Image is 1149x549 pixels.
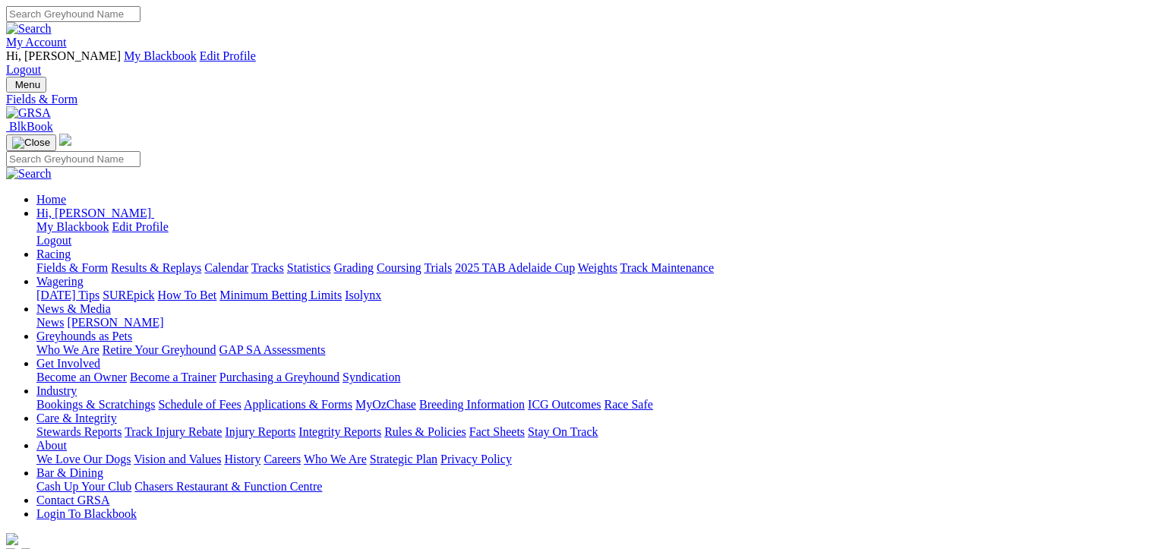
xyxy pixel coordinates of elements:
img: logo-grsa-white.png [6,533,18,545]
a: Integrity Reports [298,425,381,438]
a: Wagering [36,275,84,288]
a: Privacy Policy [440,453,512,465]
div: Wagering [36,289,1143,302]
span: Hi, [PERSON_NAME] [36,207,151,219]
a: 2025 TAB Adelaide Cup [455,261,575,274]
a: How To Bet [158,289,217,301]
a: [PERSON_NAME] [67,316,163,329]
a: Care & Integrity [36,412,117,424]
div: Hi, [PERSON_NAME] [36,220,1143,248]
a: [DATE] Tips [36,289,99,301]
div: Industry [36,398,1143,412]
div: Care & Integrity [36,425,1143,439]
a: Rules & Policies [384,425,466,438]
a: Careers [264,453,301,465]
a: Bookings & Scratchings [36,398,155,411]
a: History [224,453,260,465]
div: About [36,453,1143,466]
a: Logout [6,63,41,76]
div: Bar & Dining [36,480,1143,494]
input: Search [6,151,140,167]
button: Toggle navigation [6,77,46,93]
a: Who We Are [304,453,367,465]
a: GAP SA Assessments [219,343,326,356]
a: Become an Owner [36,371,127,383]
img: Search [6,167,52,181]
a: Race Safe [604,398,652,411]
a: Isolynx [345,289,381,301]
a: Logout [36,234,71,247]
span: BlkBook [9,120,53,133]
a: Applications & Forms [244,398,352,411]
a: Contact GRSA [36,494,109,506]
a: SUREpick [103,289,154,301]
a: Racing [36,248,71,260]
a: My Blackbook [36,220,109,233]
a: Minimum Betting Limits [219,289,342,301]
a: Edit Profile [200,49,256,62]
a: News & Media [36,302,111,315]
a: Coursing [377,261,421,274]
a: Calendar [204,261,248,274]
a: About [36,439,67,452]
a: Fact Sheets [469,425,525,438]
a: Syndication [342,371,400,383]
a: Results & Replays [111,261,201,274]
span: Menu [15,79,40,90]
a: ICG Outcomes [528,398,601,411]
a: Industry [36,384,77,397]
a: Schedule of Fees [158,398,241,411]
a: Vision and Values [134,453,221,465]
img: logo-grsa-white.png [59,134,71,146]
a: Breeding Information [419,398,525,411]
a: Fields & Form [6,93,1143,106]
a: Home [36,193,66,206]
a: Retire Your Greyhound [103,343,216,356]
img: GRSA [6,106,51,120]
button: Toggle navigation [6,134,56,151]
a: Strategic Plan [370,453,437,465]
a: Weights [578,261,617,274]
a: My Blackbook [124,49,197,62]
input: Search [6,6,140,22]
a: Chasers Restaurant & Function Centre [134,480,322,493]
a: Tracks [251,261,284,274]
div: Get Involved [36,371,1143,384]
a: Get Involved [36,357,100,370]
div: News & Media [36,316,1143,330]
a: Login To Blackbook [36,507,137,520]
div: Racing [36,261,1143,275]
a: Become a Trainer [130,371,216,383]
a: Trials [424,261,452,274]
a: Bar & Dining [36,466,103,479]
img: Search [6,22,52,36]
a: Stewards Reports [36,425,122,438]
a: We Love Our Dogs [36,453,131,465]
a: News [36,316,64,329]
span: Hi, [PERSON_NAME] [6,49,121,62]
a: Grading [334,261,374,274]
a: Injury Reports [225,425,295,438]
a: Stay On Track [528,425,598,438]
a: Cash Up Your Club [36,480,131,493]
a: BlkBook [6,120,53,133]
a: My Account [6,36,67,49]
a: Edit Profile [112,220,169,233]
div: Greyhounds as Pets [36,343,1143,357]
a: Who We Are [36,343,99,356]
a: Fields & Form [36,261,108,274]
img: Close [12,137,50,149]
a: MyOzChase [355,398,416,411]
a: Statistics [287,261,331,274]
a: Track Maintenance [620,261,714,274]
a: Hi, [PERSON_NAME] [36,207,154,219]
a: Greyhounds as Pets [36,330,132,342]
div: My Account [6,49,1143,77]
a: Purchasing a Greyhound [219,371,339,383]
a: Track Injury Rebate [125,425,222,438]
